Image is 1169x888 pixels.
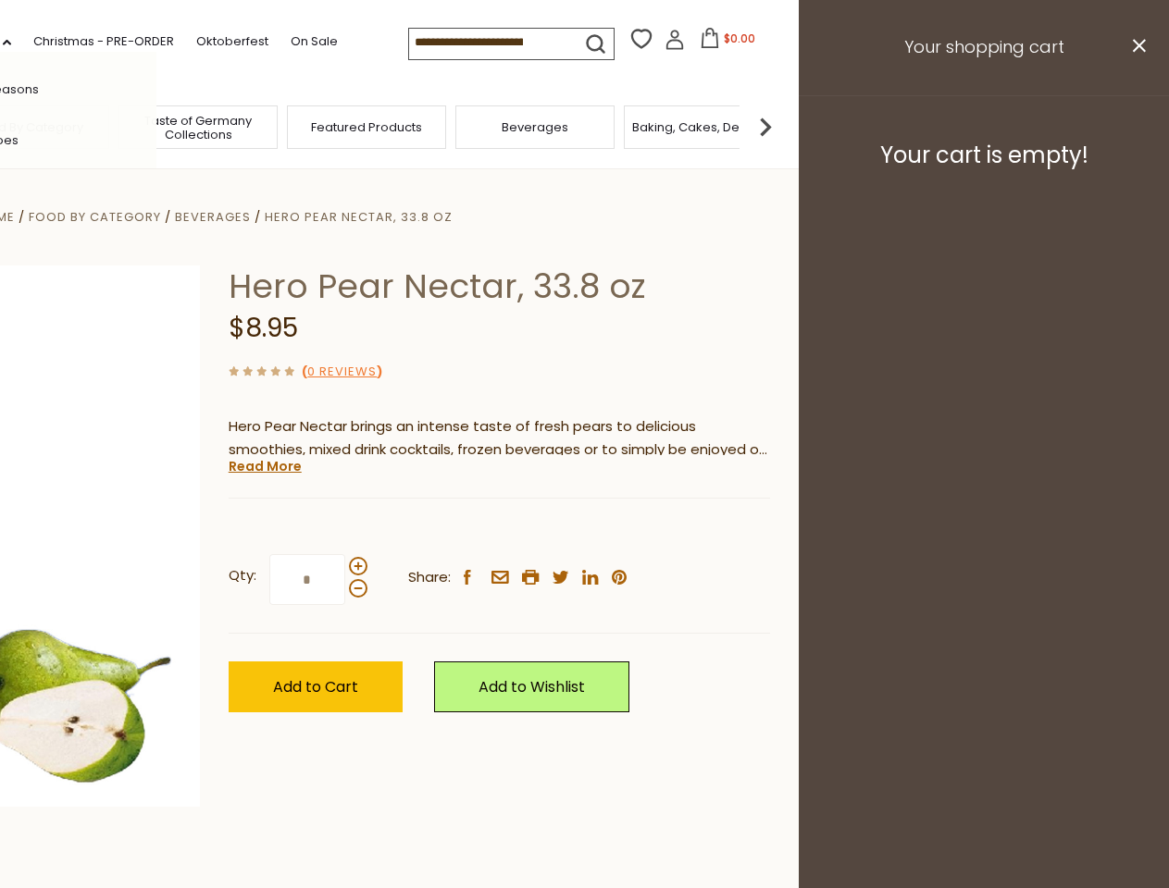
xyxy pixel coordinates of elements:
[175,208,251,226] a: Beverages
[747,108,784,145] img: next arrow
[229,310,298,346] span: $8.95
[307,363,377,382] a: 0 Reviews
[434,661,629,712] a: Add to Wishlist
[291,31,338,52] a: On Sale
[229,457,302,475] a: Read More
[29,208,161,226] a: Food By Category
[269,554,345,605] input: Qty:
[229,564,256,587] strong: Qty:
[822,142,1146,169] h3: Your cart is empty!
[265,208,453,226] a: Hero Pear Nectar, 33.8 oz
[229,265,770,307] h1: Hero Pear Nectar, 33.8 oz
[689,28,767,55] button: $0.00
[302,363,382,380] span: ( )
[33,31,174,52] a: Christmas - PRE-ORDER
[229,661,403,712] button: Add to Cart
[124,114,272,142] a: Taste of Germany Collections
[502,120,568,134] a: Beverages
[273,676,358,697] span: Add to Cart
[311,120,422,134] a: Featured Products
[229,415,770,462] p: Hero Pear Nectar brings an intense taste of fresh pears to delicious smoothies, mixed drink cockt...
[724,31,755,46] span: $0.00
[632,120,776,134] a: Baking, Cakes, Desserts
[408,566,451,589] span: Share:
[196,31,268,52] a: Oktoberfest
